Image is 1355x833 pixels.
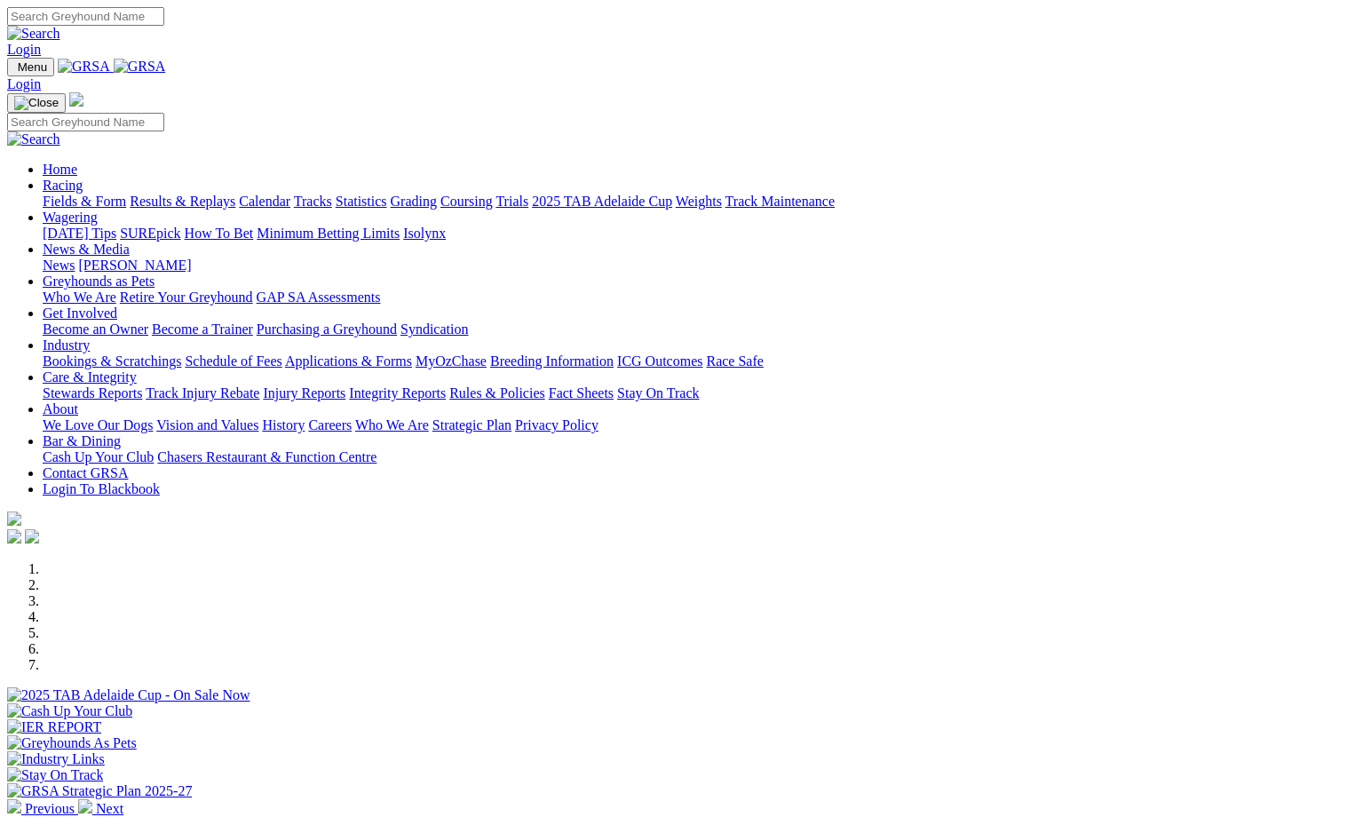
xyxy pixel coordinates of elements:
a: Bookings & Scratchings [43,353,181,369]
a: Race Safe [706,353,763,369]
a: Fact Sheets [549,385,614,401]
a: Applications & Forms [285,353,412,369]
a: Careers [308,417,352,432]
a: How To Bet [185,226,254,241]
a: Become an Owner [43,321,148,337]
a: Login [7,76,41,91]
img: 2025 TAB Adelaide Cup - On Sale Now [7,687,250,703]
div: News & Media [43,258,1348,274]
a: Racing [43,178,83,193]
a: Greyhounds as Pets [43,274,155,289]
a: Grading [391,194,437,209]
img: chevron-left-pager-white.svg [7,799,21,813]
a: Previous [7,801,78,816]
a: MyOzChase [416,353,487,369]
a: Calendar [239,194,290,209]
a: Privacy Policy [515,417,598,432]
div: Greyhounds as Pets [43,290,1348,305]
img: facebook.svg [7,529,21,543]
a: Who We Are [43,290,116,305]
a: Track Maintenance [725,194,835,209]
a: Industry [43,337,90,353]
span: Previous [25,801,75,816]
img: Greyhounds As Pets [7,735,137,751]
img: Industry Links [7,751,105,767]
a: Next [78,801,123,816]
a: Login To Blackbook [43,481,160,496]
span: Menu [18,60,47,74]
a: Who We Are [355,417,429,432]
img: IER REPORT [7,719,101,735]
a: Get Involved [43,305,117,321]
div: Wagering [43,226,1348,242]
a: Results & Replays [130,194,235,209]
a: Stewards Reports [43,385,142,401]
a: Minimum Betting Limits [257,226,400,241]
img: Search [7,26,60,42]
a: [DATE] Tips [43,226,116,241]
span: Next [96,801,123,816]
div: Get Involved [43,321,1348,337]
a: Become a Trainer [152,321,253,337]
a: [PERSON_NAME] [78,258,191,273]
a: Tracks [294,194,332,209]
a: Rules & Policies [449,385,545,401]
a: Injury Reports [263,385,345,401]
a: We Love Our Dogs [43,417,153,432]
a: Purchasing a Greyhound [257,321,397,337]
a: Bar & Dining [43,433,121,448]
input: Search [7,113,164,131]
a: Schedule of Fees [185,353,281,369]
img: Stay On Track [7,767,103,783]
img: twitter.svg [25,529,39,543]
a: Breeding Information [490,353,614,369]
a: Contact GRSA [43,465,128,480]
a: News [43,258,75,273]
a: Vision and Values [156,417,258,432]
div: Racing [43,194,1348,210]
a: SUREpick [120,226,180,241]
a: Chasers Restaurant & Function Centre [157,449,376,464]
img: logo-grsa-white.png [7,512,21,526]
img: Search [7,131,60,147]
a: 2025 TAB Adelaide Cup [532,194,672,209]
a: Fields & Form [43,194,126,209]
a: Login [7,42,41,57]
a: History [262,417,305,432]
img: GRSA [58,59,110,75]
img: chevron-right-pager-white.svg [78,799,92,813]
img: logo-grsa-white.png [69,92,83,107]
img: GRSA [114,59,166,75]
a: Care & Integrity [43,369,137,385]
div: About [43,417,1348,433]
a: Syndication [400,321,468,337]
button: Toggle navigation [7,58,54,76]
a: Integrity Reports [349,385,446,401]
div: Care & Integrity [43,385,1348,401]
a: News & Media [43,242,130,257]
a: Isolynx [403,226,446,241]
a: About [43,401,78,416]
div: Bar & Dining [43,449,1348,465]
div: Industry [43,353,1348,369]
a: Stay On Track [617,385,699,401]
a: Wagering [43,210,98,225]
a: ICG Outcomes [617,353,702,369]
a: Statistics [336,194,387,209]
a: Coursing [440,194,493,209]
input: Search [7,7,164,26]
img: Cash Up Your Club [7,703,132,719]
a: Cash Up Your Club [43,449,154,464]
a: Weights [676,194,722,209]
a: Home [43,162,77,177]
img: GRSA Strategic Plan 2025-27 [7,783,192,799]
a: Track Injury Rebate [146,385,259,401]
a: GAP SA Assessments [257,290,381,305]
button: Toggle navigation [7,93,66,113]
a: Retire Your Greyhound [120,290,253,305]
a: Trials [495,194,528,209]
a: Strategic Plan [432,417,511,432]
img: Close [14,96,59,110]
